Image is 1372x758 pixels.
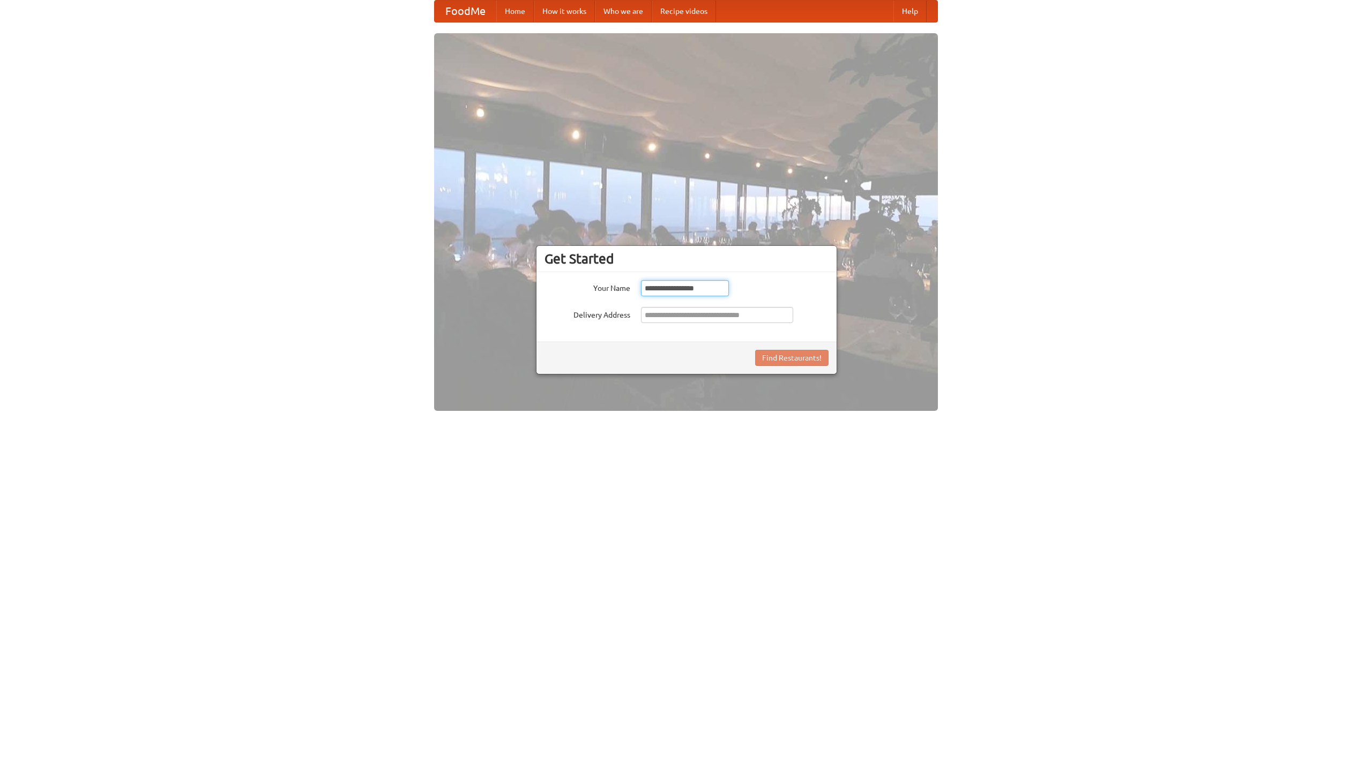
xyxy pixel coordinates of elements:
a: FoodMe [435,1,496,22]
label: Your Name [545,280,630,294]
a: Help [893,1,927,22]
button: Find Restaurants! [755,350,829,366]
a: Home [496,1,534,22]
a: Who we are [595,1,652,22]
a: Recipe videos [652,1,716,22]
label: Delivery Address [545,307,630,320]
h3: Get Started [545,251,829,267]
a: How it works [534,1,595,22]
